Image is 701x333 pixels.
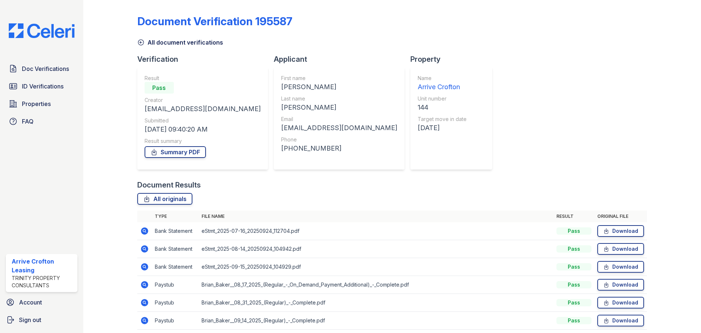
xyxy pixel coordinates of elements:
a: All document verifications [137,38,223,47]
a: Name Arrive Crofton [418,75,467,92]
span: ID Verifications [22,82,64,91]
a: Download [597,315,644,326]
div: [PERSON_NAME] [281,82,397,92]
div: Document Results [137,180,201,190]
iframe: chat widget [670,304,694,326]
a: Download [597,261,644,273]
a: All originals [137,193,192,205]
a: FAQ [6,114,77,129]
td: eStmt_2025-08-14_20250924_104942.pdf [199,240,553,258]
div: Target move in date [418,116,467,123]
div: Trinity Property Consultants [12,275,74,289]
div: Pass [145,82,174,94]
div: [PERSON_NAME] [281,102,397,113]
td: Paystub [152,312,199,330]
a: Sign out [3,313,80,327]
td: Bank Statement [152,240,199,258]
td: eStmt_2025-07-16_20250924_112704.pdf [199,222,553,240]
a: Account [3,295,80,310]
th: Type [152,211,199,222]
div: Property [410,54,498,64]
th: Original file [594,211,647,222]
a: ID Verifications [6,79,77,94]
div: Result [145,75,261,82]
div: [EMAIL_ADDRESS][DOMAIN_NAME] [145,104,261,114]
div: Pass [556,281,591,288]
td: Bank Statement [152,258,199,276]
div: [EMAIL_ADDRESS][DOMAIN_NAME] [281,123,397,133]
div: Creator [145,97,261,104]
span: Doc Verifications [22,64,69,73]
img: CE_Logo_Blue-a8612792a0a2168367f1c8372b55b34899dd931a85d93a1a3d3e32e68fde9ad4.png [3,23,80,38]
div: Pass [556,263,591,270]
div: Pass [556,317,591,324]
span: Properties [22,99,51,108]
td: Brian_Baker__08_31_2025_(Regular)_-_Complete.pdf [199,294,553,312]
span: Account [19,298,42,307]
div: First name [281,75,397,82]
div: Name [418,75,467,82]
div: Submitted [145,117,261,124]
a: Properties [6,97,77,111]
div: Result summary [145,137,261,145]
th: Result [553,211,594,222]
span: FAQ [22,117,34,126]
a: Summary PDF [145,146,206,158]
div: 144 [418,102,467,113]
div: Pass [556,299,591,306]
div: Last name [281,95,397,102]
div: Unit number [418,95,467,102]
div: Applicant [274,54,410,64]
td: Brian_Baker__08_17_2025_(Regular_-_On_Demand_Payment_Additional)_-_Complete.pdf [199,276,553,294]
div: Pass [556,227,591,235]
th: File name [199,211,553,222]
td: Paystub [152,276,199,294]
div: Document Verification 195587 [137,15,292,28]
div: Phone [281,136,397,143]
a: Download [597,225,644,237]
a: Doc Verifications [6,61,77,76]
div: Email [281,116,397,123]
div: Verification [137,54,274,64]
span: Sign out [19,315,41,324]
div: Arrive Crofton [418,82,467,92]
div: Arrive Crofton Leasing [12,257,74,275]
a: Download [597,243,644,255]
a: Download [597,297,644,309]
div: [DATE] [418,123,467,133]
div: [PHONE_NUMBER] [281,143,397,154]
td: Brian_Baker__09_14_2025_(Regular)_-_Complete.pdf [199,312,553,330]
a: Download [597,279,644,291]
td: Paystub [152,294,199,312]
div: [DATE] 09:40:20 AM [145,124,261,135]
td: eStmt_2025-09-15_20250924_104929.pdf [199,258,553,276]
div: Pass [556,245,591,253]
td: Bank Statement [152,222,199,240]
